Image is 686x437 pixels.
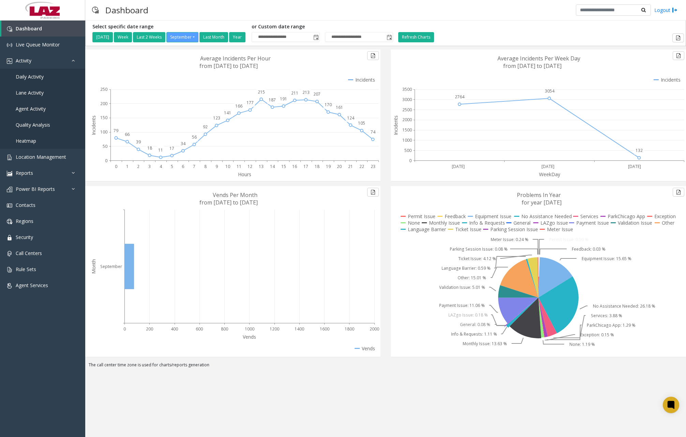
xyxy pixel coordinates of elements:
img: 'icon' [7,155,12,160]
text: 66 [125,131,130,137]
text: 250 [100,86,107,92]
span: Location Management [16,154,66,160]
text: Equipment Issue: 15.65 % [582,256,631,262]
img: 'icon' [7,187,12,192]
text: Incidents [90,115,97,135]
text: 19 [326,164,331,169]
text: 18 [147,145,152,151]
img: 'icon' [7,235,12,240]
text: 1600 [320,326,329,332]
text: 11 [158,147,163,153]
text: 0 [115,164,117,169]
button: Export to pdf [367,188,379,197]
text: 200 [146,326,153,332]
text: No Assistance Needed: 26.18 % [593,303,655,309]
text: 92 [203,124,208,130]
text: 3000 [402,97,412,102]
text: Average Incidents Per Hour [200,55,271,62]
text: 23 [371,164,375,169]
img: logout [672,6,677,14]
text: 74 [371,129,376,135]
text: 3500 [402,86,412,92]
span: Toggle popup [385,32,393,42]
img: pageIcon [92,2,99,18]
text: Exception: 0.15 % [580,332,614,338]
span: Live Queue Monitor [16,41,60,48]
text: 191 [280,96,287,102]
text: None: 1.19 % [569,341,595,347]
text: 1500 [402,127,412,133]
span: Toggle popup [312,32,319,42]
text: 1200 [270,326,279,332]
text: Problems In Year [517,191,561,199]
text: 100 [100,129,107,135]
text: from [DATE] to [DATE] [503,62,562,70]
text: 211 [291,90,298,96]
text: 7 [193,164,195,169]
img: 'icon' [7,251,12,256]
text: from [DATE] to [DATE] [199,199,258,206]
text: 600 [196,326,203,332]
text: General: 0.08 % [460,322,490,327]
text: Other: 15.01 % [458,275,486,281]
text: 500 [404,147,412,153]
h5: or Custom date range [252,24,393,30]
text: 21 [348,164,353,169]
text: 5 [171,164,173,169]
span: Quality Analysis [16,122,50,128]
text: Vends [243,334,256,340]
span: Power BI Reports [16,186,55,192]
button: Week [114,32,132,42]
text: 79 [114,128,118,133]
text: [DATE] [541,164,554,169]
text: 10 [225,164,230,169]
text: 56 [192,134,197,140]
text: 1400 [295,326,304,332]
text: 213 [302,89,310,95]
text: 123 [213,115,220,121]
text: 150 [100,115,107,121]
img: 'icon' [7,171,12,176]
span: Security [16,234,33,240]
img: 'icon' [7,58,12,64]
text: 1000 [402,137,412,143]
text: Vends Per Month [213,191,257,199]
text: 18 [315,164,319,169]
text: 50 [103,143,107,149]
text: Services: 3.88 % [591,313,622,319]
text: 124 [347,115,355,121]
text: 16 [292,164,297,169]
span: Agent Services [16,282,48,288]
text: Average Incidents Per Week Day [497,55,580,62]
a: Logout [654,6,677,14]
text: 0 [409,158,412,164]
text: 177 [247,100,254,105]
text: Feedback: 0.03 % [572,246,606,252]
text: 11 [237,164,241,169]
text: for year [DATE] [522,199,562,206]
span: Daily Activity [16,73,44,80]
text: Permit Issue: 0.50 % [549,237,588,242]
span: Heatmap [16,138,36,144]
text: Info & Requests: 1.11 % [451,331,497,337]
img: 'icon' [7,283,12,288]
text: 1800 [345,326,354,332]
text: 2764 [455,94,465,100]
button: Refresh Charts [398,32,434,42]
text: 4 [160,164,162,169]
span: Rule Sets [16,266,36,272]
button: Export to pdf [673,51,684,60]
button: September [166,32,198,42]
span: Dashboard [16,25,42,32]
span: Lane Activity [16,89,44,96]
text: 17 [169,145,174,151]
text: 39 [136,139,141,145]
text: 166 [235,103,242,109]
text: 800 [221,326,228,332]
text: 200 [100,101,107,107]
text: 2000 [370,326,379,332]
button: Export to pdf [672,33,684,42]
text: Payment Issue: 11.06 % [439,302,485,308]
button: Last 2 Weeks [133,32,165,42]
text: 0 [123,326,126,332]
